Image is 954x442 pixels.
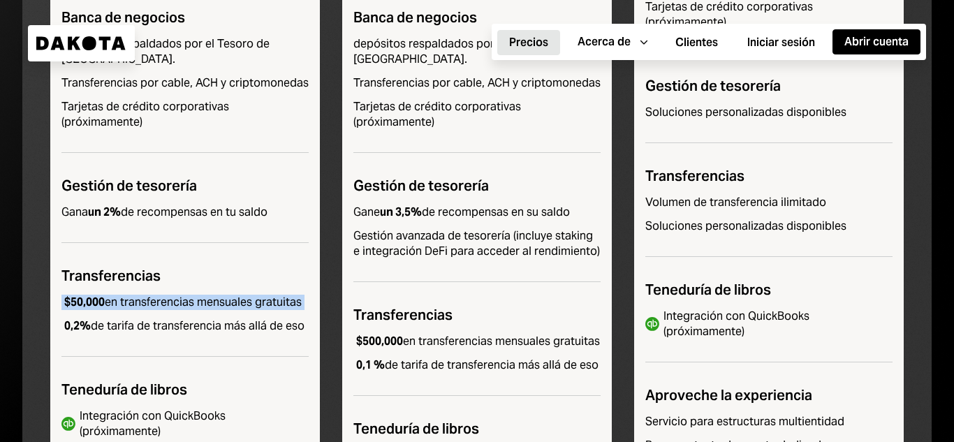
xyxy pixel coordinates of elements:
[61,177,197,195] font: Gestión de tesorería
[735,30,827,55] button: Iniciar sesión
[356,358,385,372] font: 0,1 %
[61,8,185,27] font: Banca de negocios
[844,34,909,49] font: Abrir cuenta
[353,306,453,324] font: Transferencias
[422,205,570,219] font: de recompensas en su saldo
[356,334,403,348] font: $500,000
[645,167,744,185] font: Transferencias
[645,105,846,119] font: Soluciones personalizadas disponibles
[61,75,309,90] font: Transferencias por cable, ACH y criptomonedas
[645,77,781,95] font: Gestión de tesorería
[61,381,187,399] font: Teneduría de libros
[675,35,718,50] font: Clientes
[121,205,267,219] font: de recompensas en tu saldo
[61,99,229,129] font: Tarjetas de crédito corporativas (próximamente)
[64,295,105,309] font: $50,000
[509,35,548,50] font: Precios
[735,29,827,56] a: Iniciar sesión
[353,75,601,90] font: Transferencias por cable, ACH y criptomonedas
[645,386,812,404] font: Aproveche la experiencia
[105,295,302,309] font: en transferencias mensuales gratuitas
[566,29,658,54] button: Acerca de
[645,414,844,429] font: Servicio para estructuras multientidad
[832,29,920,54] button: Abrir cuenta
[497,30,560,55] button: Precios
[403,334,600,348] font: en transferencias mensuales gratuitas
[353,36,562,66] font: depósitos respaldados por el Tesoro de [GEOGRAPHIC_DATA].
[353,228,600,258] font: Gestión avanzada de tesorería (incluye staking e integración DeFi para acceder al rendimiento)
[353,177,489,195] font: Gestión de tesorería
[80,408,226,439] font: Integración con QuickBooks (próximamente)
[645,195,826,209] font: Volumen de transferencia ilimitado
[497,29,560,56] a: Precios
[91,318,304,333] font: de tarifa de transferencia más allá de eso
[61,205,88,219] font: Gana
[578,34,631,49] font: Acerca de
[353,99,521,129] font: Tarjetas de crédito corporativas (próximamente)
[385,358,599,372] font: de tarifa de transferencia más allá de eso
[88,205,121,219] font: un 2%
[663,30,730,55] button: Clientes
[380,205,422,219] font: un 3,5%
[747,35,815,50] font: Iniciar sesión
[353,205,380,219] font: Gane
[663,309,809,339] font: Integración con QuickBooks (próximamente)
[61,267,161,285] font: Transferencias
[64,318,91,333] font: 0,2%
[645,219,846,233] font: Soluciones personalizadas disponibles
[61,36,270,66] font: depósitos respaldados por el Tesoro de [GEOGRAPHIC_DATA].
[353,8,477,27] font: Banca de negocios
[645,281,771,299] font: Teneduría de libros
[663,29,730,56] a: Clientes
[353,420,479,438] font: Teneduría de libros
